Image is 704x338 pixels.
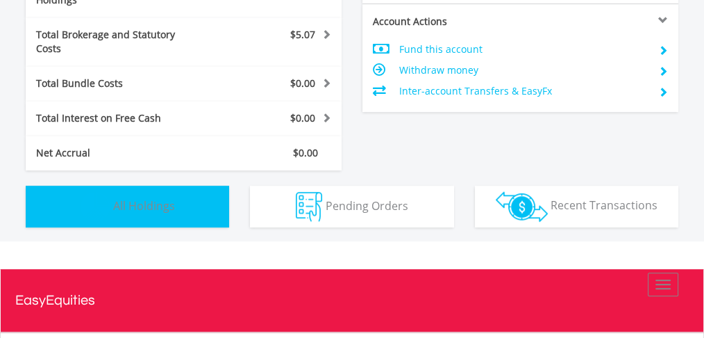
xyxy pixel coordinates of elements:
div: Total Brokerage and Statutory Costs [26,28,210,56]
span: All Holdings [113,198,175,213]
span: $0.00 [290,111,315,124]
img: pending_instructions-wht.png [296,192,322,222]
button: All Holdings [26,186,229,227]
td: Withdraw money [399,60,652,81]
span: $5.07 [290,28,315,41]
div: Account Actions [362,15,521,29]
td: Fund this account [399,39,652,60]
a: EasyEquities [15,269,689,332]
span: Recent Transactions [551,198,657,213]
img: transactions-zar-wht.png [496,191,548,222]
div: Total Interest on Free Cash [26,111,210,125]
button: Pending Orders [250,186,453,227]
span: $0.00 [290,77,315,90]
td: Inter-account Transfers & EasyFx [399,81,652,102]
span: Pending Orders [325,198,408,213]
button: Recent Transactions [475,186,678,227]
img: holdings-wht.png [81,192,110,222]
div: Net Accrual [26,146,210,160]
div: Total Bundle Costs [26,77,210,90]
span: $0.00 [293,146,318,159]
